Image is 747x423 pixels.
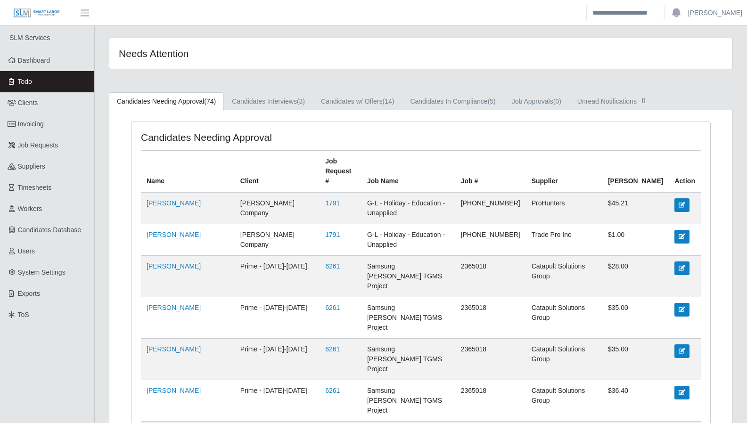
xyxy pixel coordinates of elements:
td: Samsung [PERSON_NAME] TGMS Project [361,339,455,380]
a: 6261 [325,387,340,394]
img: SLM Logo [13,8,60,18]
span: (74) [204,98,216,105]
span: SLM Services [9,34,50,41]
td: 2365018 [455,339,526,380]
td: 2365018 [455,256,526,297]
span: (0) [553,98,561,105]
td: Catapult Solutions Group [526,339,602,380]
input: Search [586,5,665,21]
th: Client [235,151,320,193]
span: Users [18,247,35,255]
span: Candidates Database [18,226,82,234]
th: Name [141,151,235,193]
td: $36.40 [602,380,669,422]
a: Candidates Interviews [224,92,313,111]
a: Candidates In Compliance [402,92,503,111]
td: [PERSON_NAME] Company [235,224,320,256]
td: Prime - [DATE]-[DATE] [235,256,320,297]
span: Dashboard [18,57,50,64]
th: Job # [455,151,526,193]
td: Prime - [DATE]-[DATE] [235,339,320,380]
th: Job Request # [320,151,361,193]
span: [] [639,97,648,104]
span: (5) [488,98,496,105]
h4: Candidates Needing Approval [141,131,366,143]
span: Timesheets [18,184,52,191]
a: 6261 [325,304,340,311]
td: [PERSON_NAME] Company [235,192,320,224]
a: Job Approvals [504,92,569,111]
td: G-L - Holiday - Education - Unapplied [361,224,455,256]
span: Todo [18,78,32,85]
a: [PERSON_NAME] [147,304,201,311]
a: [PERSON_NAME] [147,231,201,238]
a: [PERSON_NAME] [147,345,201,353]
td: $35.00 [602,297,669,339]
span: Clients [18,99,38,106]
span: Invoicing [18,120,44,128]
td: 2365018 [455,380,526,422]
td: Catapult Solutions Group [526,380,602,422]
a: [PERSON_NAME] [147,262,201,270]
span: System Settings [18,268,66,276]
span: (14) [383,98,394,105]
td: Prime - [DATE]-[DATE] [235,380,320,422]
td: G-L - Holiday - Education - Unapplied [361,192,455,224]
td: Samsung [PERSON_NAME] TGMS Project [361,297,455,339]
td: [PHONE_NUMBER] [455,192,526,224]
th: Job Name [361,151,455,193]
span: (3) [297,98,305,105]
span: ToS [18,311,29,318]
h4: Needs Attention [119,48,362,59]
a: [PERSON_NAME] [688,8,742,18]
span: Job Requests [18,141,58,149]
a: Candidates w/ Offers [313,92,402,111]
td: $45.21 [602,192,669,224]
a: Candidates Needing Approval [109,92,224,111]
td: ProHunters [526,192,602,224]
td: $28.00 [602,256,669,297]
td: $35.00 [602,339,669,380]
td: Samsung [PERSON_NAME] TGMS Project [361,380,455,422]
span: Exports [18,290,40,297]
a: 1791 [325,199,340,207]
td: Samsung [PERSON_NAME] TGMS Project [361,256,455,297]
a: [PERSON_NAME] [147,387,201,394]
span: Workers [18,205,42,212]
th: [PERSON_NAME] [602,151,669,193]
td: $1.00 [602,224,669,256]
a: [PERSON_NAME] [147,199,201,207]
td: Prime - [DATE]-[DATE] [235,297,320,339]
a: Unread Notifications [569,92,657,111]
td: 2365018 [455,297,526,339]
a: 1791 [325,231,340,238]
td: [PHONE_NUMBER] [455,224,526,256]
td: Catapult Solutions Group [526,297,602,339]
td: Catapult Solutions Group [526,256,602,297]
th: Supplier [526,151,602,193]
th: Action [669,151,701,193]
a: 6261 [325,345,340,353]
td: Trade Pro Inc [526,224,602,256]
span: Suppliers [18,163,45,170]
a: 6261 [325,262,340,270]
